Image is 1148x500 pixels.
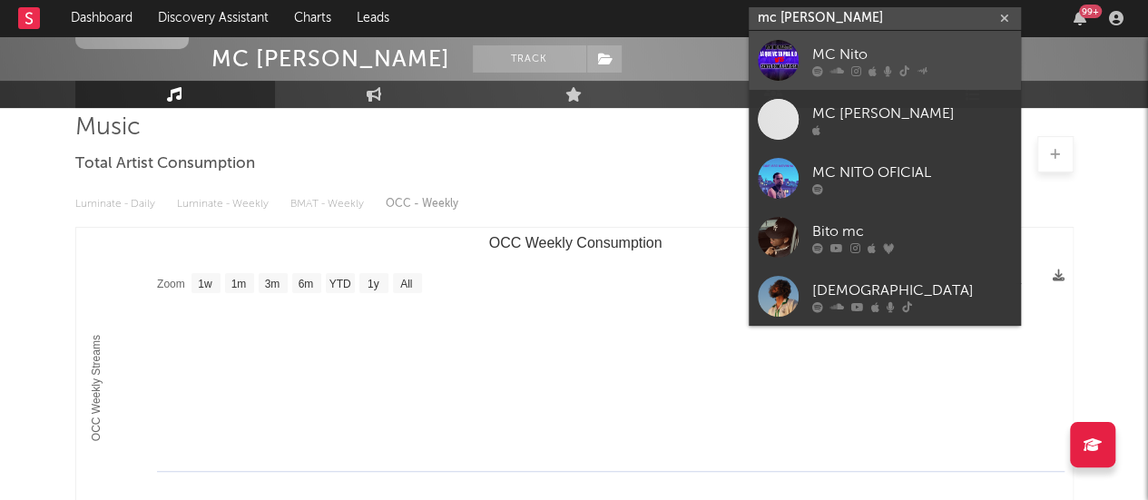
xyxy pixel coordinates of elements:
text: OCC Weekly Consumption [488,235,662,250]
text: 3m [264,278,280,290]
input: Search for artists [749,7,1021,30]
a: MC Nito [749,31,1021,90]
a: [DEMOGRAPHIC_DATA] [749,267,1021,326]
div: [DEMOGRAPHIC_DATA] [812,279,1012,301]
button: 99+ [1074,11,1086,25]
a: MC NITO OFICIAL [749,149,1021,208]
span: Music [75,117,141,139]
div: Bito mc [812,221,1012,242]
div: MC [PERSON_NAME] [812,103,1012,124]
text: YTD [329,278,350,290]
text: 1y [367,278,378,290]
text: Zoom [157,278,185,290]
div: MC [PERSON_NAME] [211,45,450,73]
text: 1m [231,278,246,290]
text: 1w [198,278,212,290]
div: 99 + [1079,5,1102,18]
div: MC Nito [812,44,1012,65]
button: Track [473,45,586,73]
text: 6m [298,278,313,290]
a: MC [PERSON_NAME] [749,90,1021,149]
text: All [400,278,412,290]
div: MC NITO OFICIAL [812,162,1012,183]
a: Bito mc [749,208,1021,267]
text: OCC Weekly Streams [90,335,103,441]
